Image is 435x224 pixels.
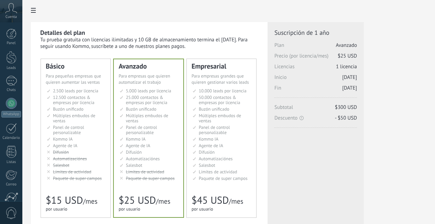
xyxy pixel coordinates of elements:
[119,206,140,212] span: por usuario
[199,156,233,162] span: Automatizaciónes
[199,88,247,94] span: 10.000 leads por licencia
[126,113,168,124] span: Múltiples embudos de ventas
[126,149,142,155] span: Difusión
[126,124,157,135] span: Panel de control personalizable
[126,106,156,112] span: Buzón unificado
[53,136,73,142] span: Kommo IA
[53,156,87,162] span: Automatizaciónes
[126,169,164,175] span: Límites de actividad
[335,115,357,121] span: - $50 USD
[199,162,215,168] span: Salesbot
[342,85,357,91] span: [DATE]
[40,37,259,50] div: Tu prueba gratuita con licencias ilimitadas y 10 GB de almacenamiento termina el [DATE]. Para seg...
[1,66,21,70] div: Leads
[46,194,83,207] span: $15 USD
[1,88,21,92] div: Chats
[53,124,84,135] span: Panel de control personalizable
[53,169,91,175] span: Límites de actividad
[126,175,175,181] span: Paquete de super campos
[199,94,240,105] span: 50.000 contactos & empresas por licencia
[53,149,69,155] span: Difusión
[192,194,229,207] span: $45 USD
[1,160,21,164] div: Listas
[119,73,170,85] span: Para empresas que quieren automatizar el trabajo
[53,113,95,124] span: Múltiples embudos de ventas
[199,106,229,112] span: Buzón unificado
[126,156,160,162] span: Automatizaciónes
[46,63,106,70] div: Básico
[274,53,357,63] span: Precio (por licencia/mes)
[342,74,357,81] span: [DATE]
[199,136,218,142] span: Kommo IA
[1,136,21,140] div: Calendario
[126,143,150,149] span: Agente de IA
[274,63,357,74] span: Licencias
[199,124,230,135] span: Panel de control personalizable
[1,182,21,187] div: Correo
[126,88,171,94] span: 5.000 leads por licencia
[126,136,145,142] span: Kommo IA
[192,73,249,85] span: Para empresas grandes que quieren gestionar varios leads
[274,74,357,85] span: Inicio
[53,88,98,94] span: 2.500 leads por licencia
[229,197,243,206] span: /mes
[274,85,357,95] span: Fin
[53,162,69,168] span: Salesbot
[338,53,357,59] span: $25 USD
[192,63,251,70] div: Empresarial
[53,94,94,105] span: 12.500 contactos & empresas por licencia
[156,197,170,206] span: /mes
[336,63,357,70] span: 1 licencia
[126,162,142,168] span: Salesbot
[274,29,357,37] span: Suscripción de 1 año
[274,115,357,121] span: Descuento
[119,194,156,207] span: $25 USD
[126,94,167,105] span: 25.000 contactos & empresas por licencia
[119,63,178,70] div: Avanzado
[46,73,101,85] span: Para pequeñas empresas que quieren aumentar las ventas
[199,175,248,181] span: Paquete de super campos
[6,15,17,19] span: Cuenta
[199,113,241,124] span: Múltiples embudos de ventas
[274,42,357,53] span: Plan
[336,42,357,49] span: Avanzado
[40,29,85,37] b: Detalles del plan
[335,104,357,111] span: $300 USD
[53,106,84,112] span: Buzón unificado
[1,41,21,45] div: Panel
[199,149,215,155] span: Difusión
[53,175,102,181] span: Paquete de super campos
[83,197,97,206] span: /mes
[1,111,21,118] div: WhatsApp
[53,143,77,149] span: Agente de IA
[46,206,67,212] span: por usuario
[199,143,223,149] span: Agente de IA
[199,169,237,175] span: Límites de actividad
[274,104,357,115] span: Subtotal
[192,206,213,212] span: por usuario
